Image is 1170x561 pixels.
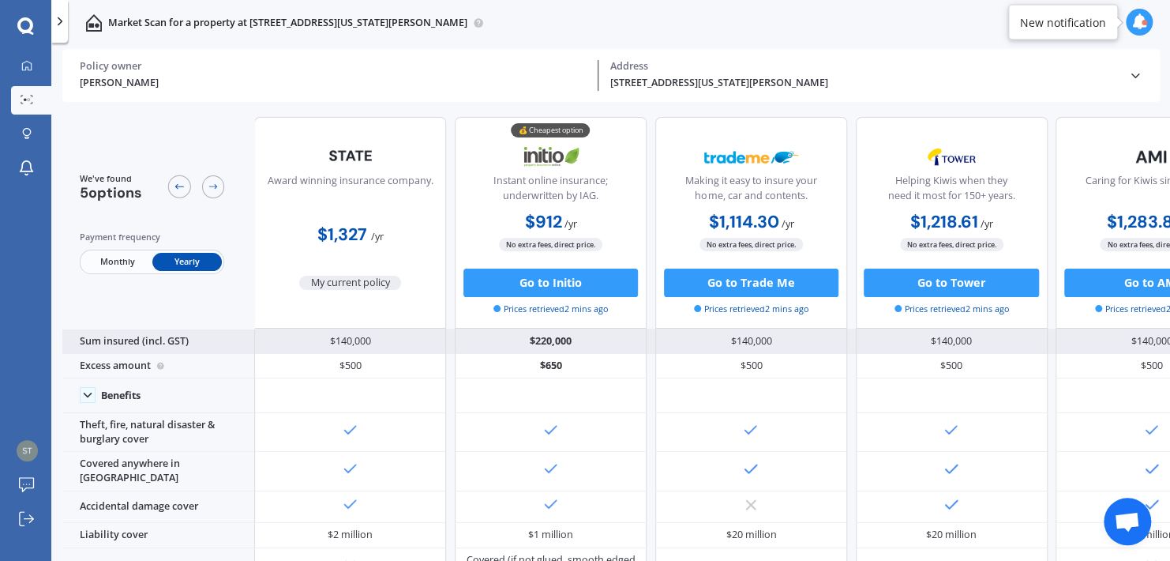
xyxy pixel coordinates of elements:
span: No extra fees, direct price. [499,238,602,251]
img: fb6fc69598e8bde7ea77f3495f82860f [17,440,38,461]
img: Initio.webp [504,139,598,175]
div: $2 million [328,528,373,542]
button: Go to Initio [463,269,638,297]
span: Prices retrieved 2 mins ago [894,303,1009,315]
div: $500 [254,354,446,379]
div: Making it easy to insure your home, car and contents. [667,174,834,209]
span: No extra fees, direct price. [699,238,803,251]
div: [STREET_ADDRESS][US_STATE][PERSON_NAME] [610,76,1117,91]
img: State-text-1.webp [303,139,397,172]
span: Prices retrieved 2 mins ago [493,303,608,315]
b: $1,114.30 [708,211,778,233]
span: / yr [371,230,384,243]
div: Instant online insurance; underwritten by IAG. [467,174,634,209]
div: New notification [1020,14,1106,30]
button: Go to Trade Me [664,269,838,297]
div: Award winning insurance company. [268,174,433,209]
div: $20 million [726,528,776,542]
a: Open chat [1104,498,1151,545]
span: / yr [981,217,993,231]
div: $140,000 [856,329,1048,354]
b: $1,327 [317,224,367,246]
div: Helping Kiwis when they need it most for 150+ years. [868,174,1035,209]
p: Market Scan for a property at [STREET_ADDRESS][US_STATE][PERSON_NAME] [108,16,467,30]
div: 💰 Cheapest option [511,123,590,137]
div: [PERSON_NAME] [80,76,587,91]
b: $912 [524,211,561,233]
img: Tower.webp [905,139,999,175]
div: $220,000 [455,329,647,354]
img: home-and-contents.b802091223b8502ef2dd.svg [85,14,103,32]
div: Payment frequency [80,230,225,244]
span: We've found [80,172,142,185]
div: $500 [856,354,1048,379]
span: Prices retrieved 2 mins ago [694,303,808,315]
div: $650 [455,354,647,379]
div: Benefits [101,390,141,402]
span: My current policy [299,276,401,290]
div: $500 [655,354,847,379]
span: Yearly [152,253,222,271]
span: / yr [781,217,793,231]
div: $140,000 [655,329,847,354]
button: Go to Tower [864,269,1038,297]
div: Excess amount [62,354,254,379]
span: 5 options [80,183,142,202]
div: $20 million [926,528,977,542]
div: Theft, fire, natural disaster & burglary cover [62,413,254,453]
div: Address [610,60,1117,73]
b: $1,218.61 [910,211,978,233]
div: Liability cover [62,523,254,548]
span: / yr [564,217,576,231]
span: Monthly [82,253,152,271]
div: $140,000 [254,329,446,354]
span: No extra fees, direct price. [900,238,1003,251]
div: $1 million [528,528,573,542]
div: Policy owner [80,60,587,73]
img: Trademe.webp [704,139,798,175]
div: Accidental damage cover [62,491,254,523]
div: Sum insured (incl. GST) [62,329,254,354]
div: Covered anywhere in [GEOGRAPHIC_DATA] [62,452,254,491]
